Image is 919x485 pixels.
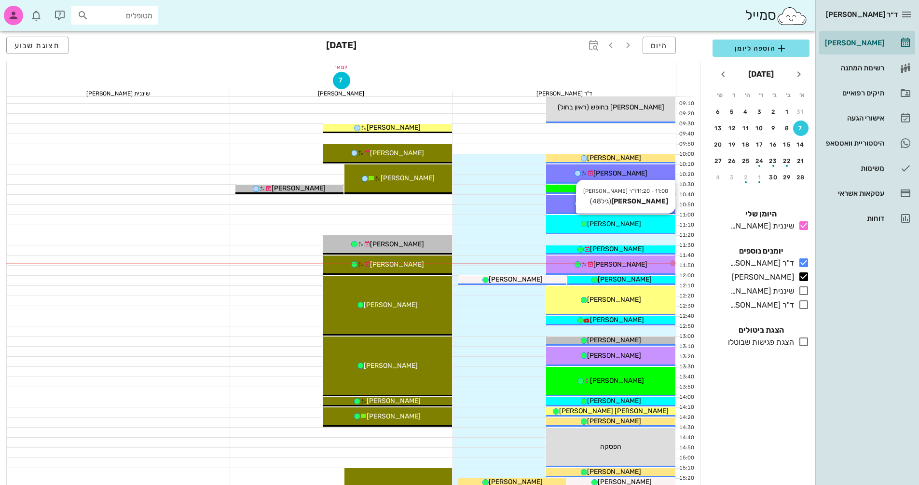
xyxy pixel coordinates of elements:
span: [PERSON_NAME] [370,149,424,157]
button: 24 [752,153,768,169]
button: 15 [780,137,795,152]
button: 13 [711,121,726,136]
div: 14:20 [676,414,696,422]
button: 31 [793,104,809,120]
button: 1 [752,170,768,185]
div: דוחות [823,215,884,222]
div: 14:00 [676,393,696,402]
button: 23 [766,153,781,169]
div: 10 [752,125,768,132]
a: משימות [819,157,915,180]
div: 22 [780,158,795,164]
div: 24 [752,158,768,164]
div: 18 [738,141,754,148]
div: 11:10 [676,221,696,229]
div: רשימת המתנה [823,64,884,72]
span: [PERSON_NAME] [367,397,421,405]
a: אישורי הגעה [819,107,915,130]
button: 26 [725,153,740,169]
div: 16 [766,141,781,148]
div: 09:50 [676,140,696,148]
button: הוספה ליומן [713,40,809,57]
div: 15 [780,141,795,148]
div: 13:30 [676,363,696,371]
th: ב׳ [782,87,795,103]
span: [PERSON_NAME] [587,397,641,405]
span: [PERSON_NAME] [364,301,418,309]
button: 2 [738,170,754,185]
button: 25 [738,153,754,169]
span: [PERSON_NAME] [587,417,641,425]
button: 30 [766,170,781,185]
a: דוחות [819,207,915,230]
button: 11 [738,121,754,136]
a: תיקים רפואיים [819,81,915,105]
div: 26 [725,158,740,164]
span: [PERSON_NAME] [590,377,644,385]
a: רשימת המתנה [819,56,915,80]
button: 21 [793,153,809,169]
h4: יומנים נוספים [713,245,809,257]
span: 7 [333,76,350,84]
div: 23 [766,158,781,164]
div: 10:40 [676,191,696,199]
h3: [DATE] [326,37,357,56]
button: [DATE] [744,65,778,84]
div: 10:00 [676,150,696,159]
div: 9 [766,125,781,132]
div: 21 [793,158,809,164]
span: הוספה ליומן [720,42,802,54]
span: [PERSON_NAME] [370,240,424,248]
button: 9 [766,121,781,136]
div: 11 [738,125,754,132]
div: 13:50 [676,383,696,391]
div: 17 [752,141,768,148]
div: 09:40 [676,130,696,138]
div: שיננית [PERSON_NAME] [726,220,794,232]
span: [PERSON_NAME] [587,296,641,304]
a: עסקאות אשראי [819,182,915,205]
div: 4 [738,108,754,115]
div: שיננית [PERSON_NAME] [7,91,230,96]
div: הצגת פגישות שבוטלו [724,337,794,348]
div: 1 [780,108,795,115]
div: 7 [793,125,809,132]
h4: הצגת ביטולים [713,324,809,336]
div: 12:00 [676,272,696,280]
span: [PERSON_NAME] [590,245,644,253]
button: 18 [738,137,754,152]
div: 10:30 [676,181,696,189]
div: 1 [752,174,768,181]
div: 13:40 [676,373,696,381]
span: [PERSON_NAME] [381,174,435,182]
div: 10:10 [676,161,696,169]
span: [PERSON_NAME] [587,468,641,476]
button: 2 [766,104,781,120]
img: SmileCloud logo [776,6,808,26]
span: [PERSON_NAME] [593,169,647,177]
div: 14:40 [676,434,696,442]
button: 1 [780,104,795,120]
div: 11:00 [676,211,696,219]
button: תצוגת שבוע [6,37,69,54]
div: ד"ר [PERSON_NAME] [726,257,794,269]
div: [PERSON_NAME] [230,91,453,96]
button: חודש שעבר [790,66,808,83]
div: 11:30 [676,242,696,250]
div: 29 [780,174,795,181]
span: תג [28,8,34,13]
div: 10:50 [676,201,696,209]
div: 2 [766,108,781,115]
div: 6 [711,108,726,115]
button: 4 [738,104,754,120]
button: 22 [780,153,795,169]
button: היום [643,37,676,54]
div: 19 [725,141,740,148]
div: 13:10 [676,343,696,351]
button: 8 [780,121,795,136]
button: 29 [780,170,795,185]
span: [PERSON_NAME] [587,336,641,344]
button: 7 [793,121,809,136]
th: ש׳ [713,87,726,103]
div: 13 [711,125,726,132]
